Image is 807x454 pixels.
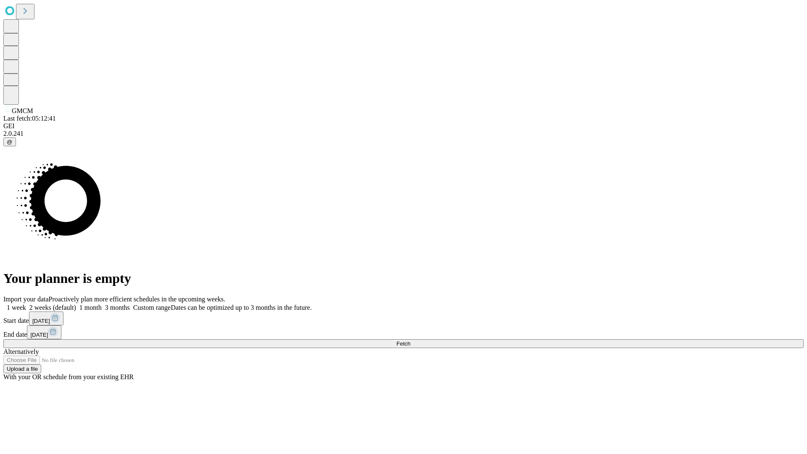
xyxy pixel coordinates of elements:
[32,318,50,324] span: [DATE]
[27,325,61,339] button: [DATE]
[3,296,49,303] span: Import your data
[79,304,102,311] span: 1 month
[3,364,41,373] button: Upload a file
[3,271,804,286] h1: Your planner is empty
[7,139,13,145] span: @
[171,304,311,311] span: Dates can be optimized up to 3 months in the future.
[3,373,134,380] span: With your OR schedule from your existing EHR
[3,137,16,146] button: @
[3,122,804,130] div: GEI
[133,304,171,311] span: Custom range
[3,130,804,137] div: 2.0.241
[105,304,130,311] span: 3 months
[3,325,804,339] div: End date
[3,311,804,325] div: Start date
[3,115,56,122] span: Last fetch: 05:12:41
[30,332,48,338] span: [DATE]
[396,340,410,347] span: Fetch
[29,304,76,311] span: 2 weeks (default)
[12,107,33,114] span: GMCM
[49,296,225,303] span: Proactively plan more efficient schedules in the upcoming weeks.
[3,348,39,355] span: Alternatively
[3,339,804,348] button: Fetch
[29,311,63,325] button: [DATE]
[7,304,26,311] span: 1 week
